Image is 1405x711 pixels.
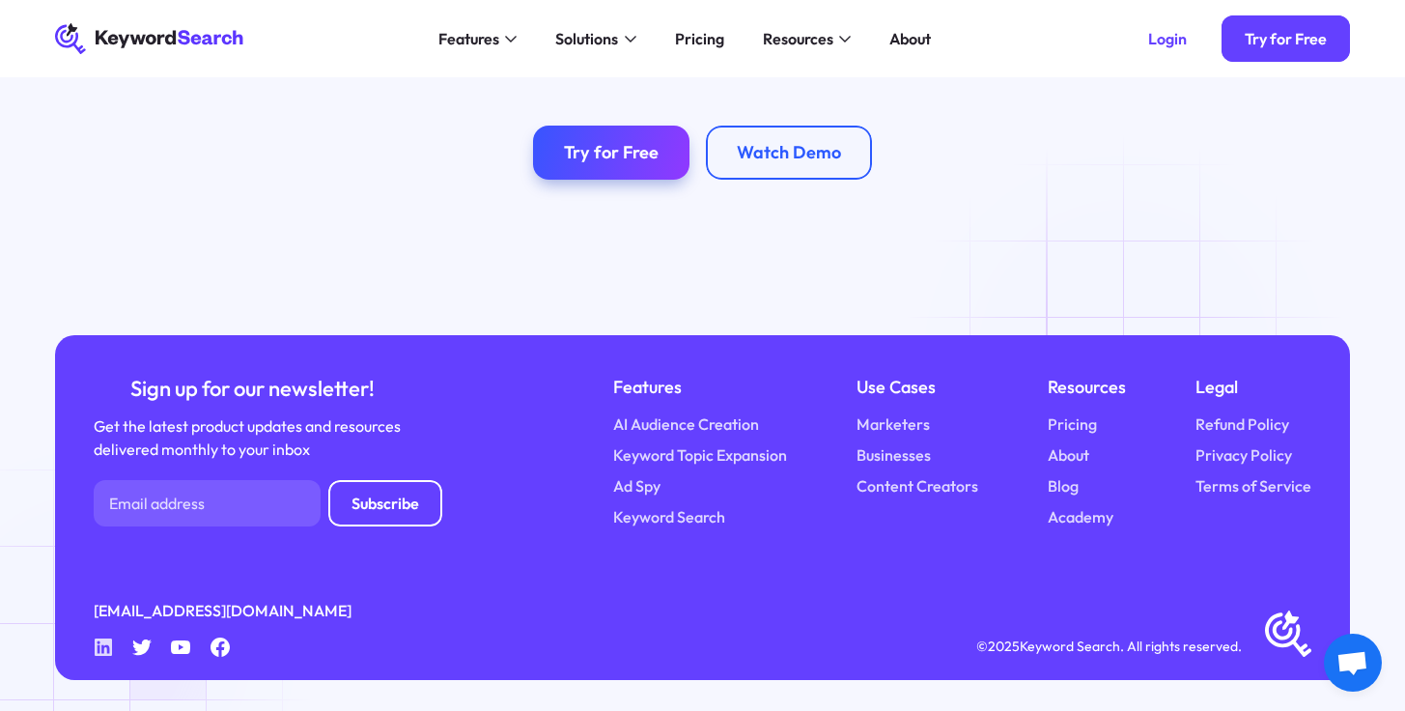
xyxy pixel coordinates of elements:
div: Sign up for our newsletter! [94,374,411,403]
a: Blog [1048,474,1079,498]
div: About [889,27,931,50]
div: Get the latest product updates and resources delivered monthly to your inbox [94,414,411,461]
a: Login [1125,15,1210,62]
a: Terms of Service [1195,474,1311,498]
a: About [878,23,942,54]
a: Open chat [1324,634,1382,692]
a: Pricing [663,23,736,54]
a: Keyword Search [613,505,725,528]
a: Ad Spy [613,474,660,498]
a: Academy [1048,505,1113,528]
span: 2025 [988,638,1020,655]
a: Privacy Policy [1195,443,1292,467]
a: Keyword Topic Expansion [613,443,787,467]
a: Content Creators [857,474,978,498]
a: Pricing [1048,412,1097,436]
div: Try for Free [1245,29,1327,48]
div: Watch Demo [737,142,841,164]
a: Watch Demo [706,126,872,180]
a: Marketers [857,412,930,436]
div: Resources [763,27,833,50]
a: Refund Policy [1195,412,1289,436]
a: Try for Free [533,126,689,180]
div: Pricing [675,27,724,50]
input: Subscribe [328,480,442,526]
div: Try for Free [564,142,659,164]
div: Legal [1195,374,1311,401]
div: Resources [1048,374,1126,401]
div: Solutions [555,27,618,50]
a: About [1048,443,1089,467]
input: Email address [94,480,321,526]
div: Use Cases [857,374,978,401]
div: Features [438,27,499,50]
a: Try for Free [1222,15,1350,62]
div: © Keyword Search. All rights reserved. [976,636,1242,657]
a: Businesses [857,443,931,467]
form: Newsletter Form [94,480,442,526]
a: AI Audience Creation [613,412,759,436]
a: [EMAIL_ADDRESS][DOMAIN_NAME] [94,599,351,622]
div: Login [1148,29,1187,48]
div: Features [613,374,787,401]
